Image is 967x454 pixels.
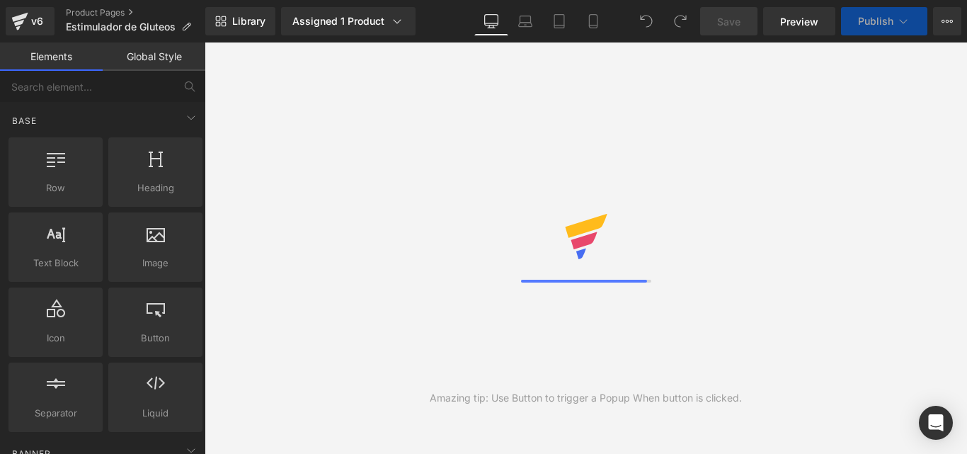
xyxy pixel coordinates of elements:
[11,114,38,127] span: Base
[474,7,508,35] a: Desktop
[576,7,610,35] a: Mobile
[103,42,205,71] a: Global Style
[13,331,98,346] span: Icon
[13,406,98,421] span: Separator
[113,181,198,195] span: Heading
[232,15,265,28] span: Library
[430,390,742,406] div: Amazing tip: Use Button to trigger a Popup When button is clicked.
[780,14,818,29] span: Preview
[113,256,198,271] span: Image
[292,14,404,28] div: Assigned 1 Product
[632,7,660,35] button: Undo
[933,7,961,35] button: More
[13,256,98,271] span: Text Block
[841,7,927,35] button: Publish
[66,21,176,33] span: Estimulador de Gluteos
[205,7,275,35] a: New Library
[858,16,893,27] span: Publish
[542,7,576,35] a: Tablet
[763,7,835,35] a: Preview
[919,406,953,440] div: Open Intercom Messenger
[66,7,205,18] a: Product Pages
[717,14,740,29] span: Save
[6,7,55,35] a: v6
[13,181,98,195] span: Row
[113,406,198,421] span: Liquid
[666,7,694,35] button: Redo
[113,331,198,346] span: Button
[508,7,542,35] a: Laptop
[28,12,46,30] div: v6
